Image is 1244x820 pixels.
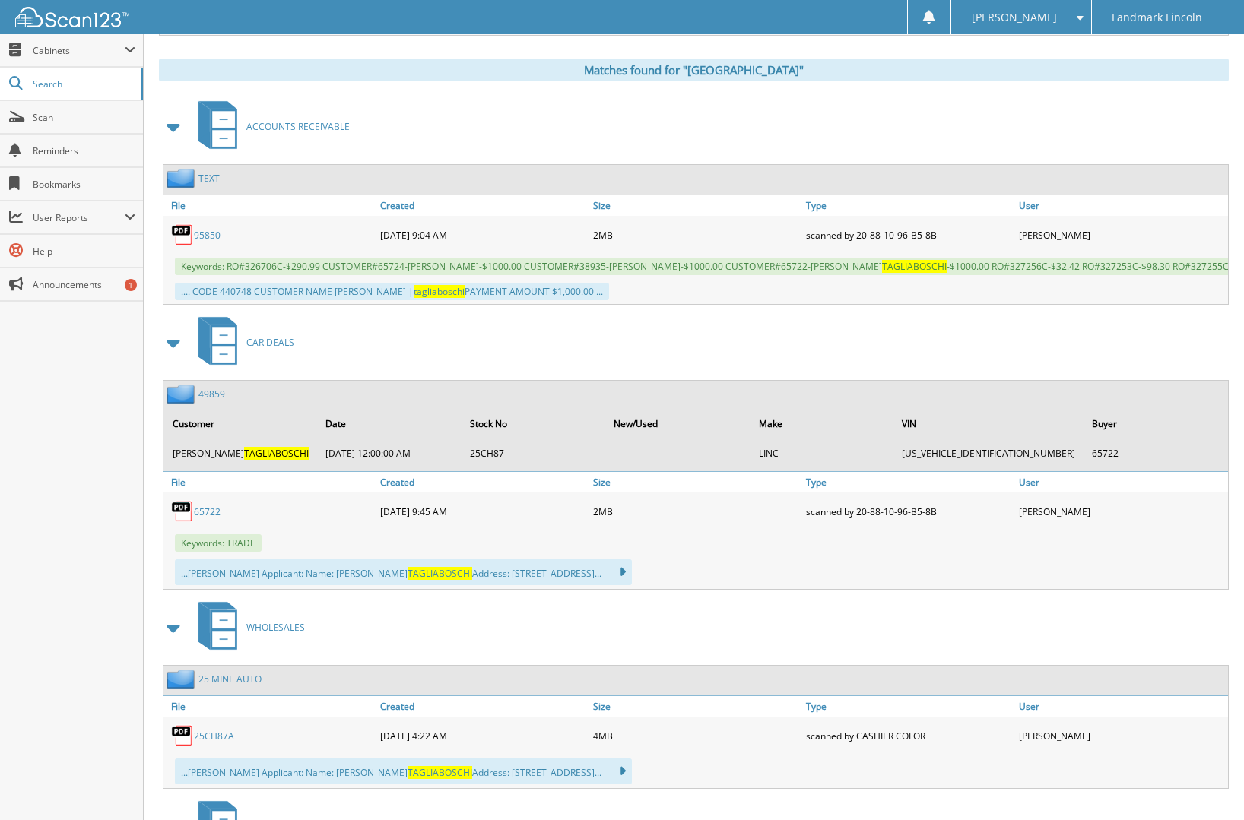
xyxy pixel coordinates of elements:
a: User [1015,195,1228,216]
th: VIN [894,408,1083,439]
span: TAGLIABOSCHI [244,447,309,460]
span: Announcements [33,278,135,291]
a: 95850 [194,229,221,242]
a: WHOLESALES [189,597,305,657]
a: 25CH87A [194,730,234,742]
a: User [1015,696,1228,717]
a: Type [802,696,1015,717]
a: TEXT [198,172,220,185]
span: Cabinets [33,44,125,57]
td: 65722 [1084,441,1227,466]
div: scanned by 20-88-10-96-B5-8B [802,220,1015,250]
div: ...[PERSON_NAME] Applicant: Name: [PERSON_NAME] Address: [STREET_ADDRESS]... [175,559,632,585]
td: -- [606,441,750,466]
span: TAGLIABOSCHI [882,260,947,273]
span: ACCOUNTS RECEIVABLE [246,120,350,133]
span: User Reports [33,211,125,224]
a: User [1015,472,1228,492]
div: scanned by 20-88-10-96-B5-8B [802,496,1015,527]
span: Keywords: TRADE [175,534,262,552]
div: scanned by CASHIER COLOR [802,720,1015,751]
a: ACCOUNTS RECEIVABLE [189,97,350,157]
a: Size [589,696,802,717]
div: 2MB [589,496,802,527]
img: PDF.png [171,724,194,747]
span: [PERSON_NAME] [972,13,1057,22]
div: ...[PERSON_NAME] Applicant: Name: [PERSON_NAME] Address: [STREET_ADDRESS]... [175,758,632,784]
span: TAGLIABOSCHI [408,567,472,580]
td: [DATE] 12:00:00 AM [318,441,461,466]
a: File [163,472,376,492]
img: folder2.png [167,385,198,404]
td: LINC [751,441,893,466]
a: File [163,195,376,216]
span: Help [33,245,135,258]
span: Reminders [33,144,135,157]
td: [PERSON_NAME] [165,441,316,466]
a: 25 MINE AUTO [198,673,262,685]
img: scan123-logo-white.svg [15,7,129,27]
span: Search [33,78,133,90]
div: [DATE] 9:45 AM [376,496,589,527]
div: 2MB [589,220,802,250]
a: Type [802,195,1015,216]
span: WHOLESALES [246,621,305,634]
th: Buyer [1084,408,1227,439]
img: folder2.png [167,169,198,188]
a: Created [376,472,589,492]
a: Created [376,696,589,717]
a: 49859 [198,388,225,401]
div: Matches found for "[GEOGRAPHIC_DATA]" [159,59,1229,81]
th: Stock No [462,408,605,439]
div: [PERSON_NAME] [1015,220,1228,250]
a: Size [589,472,802,492]
div: [PERSON_NAME] [1015,496,1228,527]
span: CAR DEALS [246,336,294,349]
div: [DATE] 9:04 AM [376,220,589,250]
span: Scan [33,111,135,124]
span: tagliaboschi [414,285,465,298]
th: Customer [165,408,316,439]
a: Type [802,472,1015,492]
span: Bookmarks [33,178,135,191]
a: Size [589,195,802,216]
a: File [163,696,376,717]
td: 25CH87 [462,441,605,466]
div: [PERSON_NAME] [1015,720,1228,751]
img: PDF.png [171,500,194,523]
a: CAR DEALS [189,312,294,372]
a: Created [376,195,589,216]
a: 65722 [194,505,221,518]
div: 1 [125,279,137,291]
img: PDF.png [171,223,194,246]
div: .... CODE 440748 CUSTOMER NAME [PERSON_NAME] | PAYMENT AMOUNT $1,000.00 ... [175,283,609,300]
td: [US_VEHICLE_IDENTIFICATION_NUMBER] [894,441,1083,466]
img: folder2.png [167,670,198,689]
th: Date [318,408,461,439]
span: Landmark Lincoln [1112,13,1202,22]
span: TAGLIABOSCHI [408,766,472,779]
div: [DATE] 4:22 AM [376,720,589,751]
div: 4MB [589,720,802,751]
th: New/Used [606,408,750,439]
th: Make [751,408,893,439]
